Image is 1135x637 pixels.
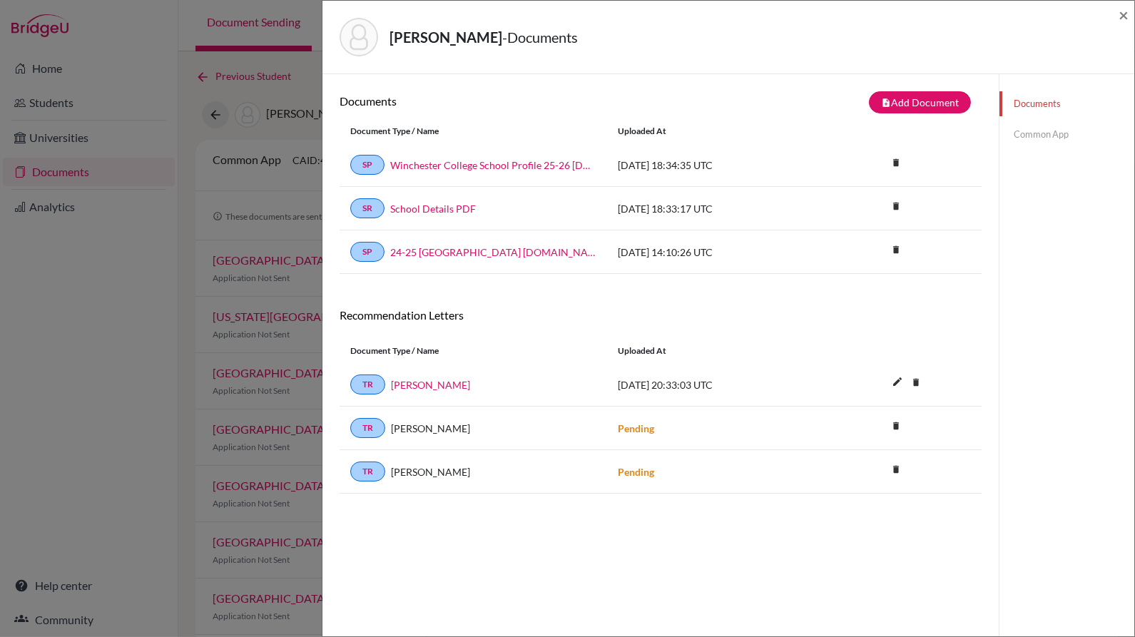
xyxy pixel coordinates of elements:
div: [DATE] 14:10:26 UTC [607,245,821,260]
a: SR [350,198,385,218]
a: SP [350,242,385,262]
a: TR [350,418,385,438]
a: TR [350,462,385,481]
a: 24-25 [GEOGRAPHIC_DATA] [DOMAIN_NAME]_wide [390,245,596,260]
i: delete [885,152,907,173]
a: delete [885,241,907,260]
a: Documents [999,91,1134,116]
a: delete [905,374,927,393]
div: Uploaded at [607,125,821,138]
div: [DATE] 18:34:35 UTC [607,158,821,173]
h6: Documents [340,94,661,108]
div: [DATE] 18:33:17 UTC [607,201,821,216]
a: delete [885,154,907,173]
div: Document Type / Name [340,345,607,357]
i: delete [885,239,907,260]
div: Uploaded at [607,345,821,357]
strong: [PERSON_NAME] [390,29,502,46]
i: delete [885,415,907,437]
a: [PERSON_NAME] [391,377,470,392]
i: delete [905,372,927,393]
a: delete [885,417,907,437]
a: SP [350,155,385,175]
i: edit [886,370,909,393]
a: TR [350,374,385,394]
button: edit [885,372,910,394]
span: [PERSON_NAME] [391,421,470,436]
span: [PERSON_NAME] [391,464,470,479]
i: delete [885,195,907,217]
a: delete [885,461,907,480]
span: × [1119,4,1129,25]
a: delete [885,198,907,217]
i: delete [885,459,907,480]
a: Common App [999,122,1134,147]
button: Close [1119,6,1129,24]
i: note_add [881,98,891,108]
strong: Pending [618,422,654,434]
a: School Details PDF [390,201,476,216]
span: [DATE] 20:33:03 UTC [618,379,713,391]
strong: Pending [618,466,654,478]
a: Winchester College School Profile 25-26 [DOMAIN_NAME]_wide [390,158,596,173]
span: - Documents [502,29,578,46]
h6: Recommendation Letters [340,308,982,322]
button: note_addAdd Document [869,91,971,113]
div: Document Type / Name [340,125,607,138]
